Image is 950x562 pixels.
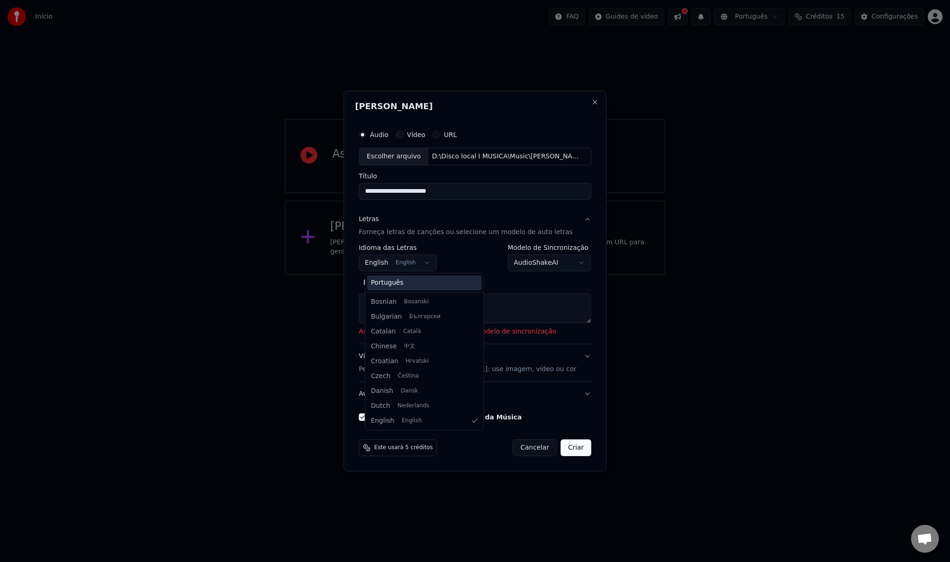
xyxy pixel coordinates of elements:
span: Croatian [371,357,398,366]
span: Danish [371,386,393,396]
span: Chinese [371,342,397,351]
span: Dutch [371,401,390,411]
span: Bulgarian [371,312,402,321]
span: Catalan [371,327,396,336]
span: English [402,417,422,425]
span: Čeština [398,372,419,380]
span: Português [371,278,403,288]
span: Bosanski [404,298,429,306]
span: Czech [371,372,390,381]
span: 中文 [404,343,415,350]
span: Català [403,328,421,335]
span: Hrvatski [406,358,429,365]
span: Nederlands [398,402,429,410]
span: Dansk [401,387,418,395]
span: Български [409,313,440,320]
span: Bosnian [371,297,397,307]
span: English [371,416,394,425]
